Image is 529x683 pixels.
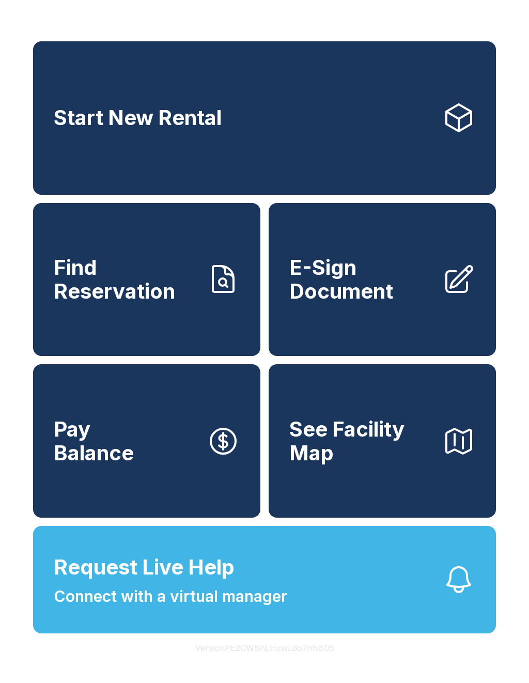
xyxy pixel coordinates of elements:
[54,106,222,130] span: Start New Rental
[269,364,496,518] button: See Facility Map
[33,526,496,633] button: Request Live HelpConnect with a virtual manager
[289,256,434,303] span: E-Sign Document
[187,633,343,662] button: VersionPE2CWShLHxwLdo7nhiB05
[33,203,260,356] a: Find Reservation
[33,41,496,195] a: Start New Rental
[54,552,235,583] span: Request Live Help
[289,417,434,464] span: See Facility Map
[33,364,260,518] a: PayBalance
[54,417,134,464] span: Pay Balance
[54,585,287,608] span: Connect with a virtual manager
[269,203,496,356] a: E-Sign Document
[54,256,198,303] span: Find Reservation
